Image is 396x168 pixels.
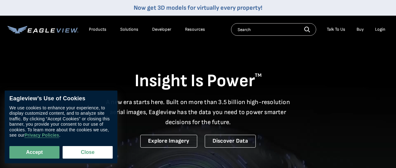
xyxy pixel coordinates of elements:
a: Buy [357,27,364,32]
sup: TM [255,72,262,78]
a: Privacy Policies [24,133,59,138]
div: Solutions [120,27,138,32]
div: Login [375,27,385,32]
a: Now get 3D models for virtually every property! [134,4,262,12]
div: Resources [185,27,205,32]
h1: Insight Is Power [8,70,388,92]
a: Discover Data [205,135,256,148]
p: A new era starts here. Built on more than 3.5 billion high-resolution aerial images, Eagleview ha... [102,97,294,127]
button: Accept [9,146,59,159]
div: Products [89,27,106,32]
div: Talk To Us [327,27,345,32]
input: Search [231,23,316,36]
button: Close [63,146,113,159]
div: We use cookies to enhance your experience, to display customized content, and to analyze site tra... [9,105,113,138]
a: Developer [152,27,171,32]
a: Explore Imagery [140,135,197,148]
div: Eagleview’s Use of Cookies [9,95,113,102]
